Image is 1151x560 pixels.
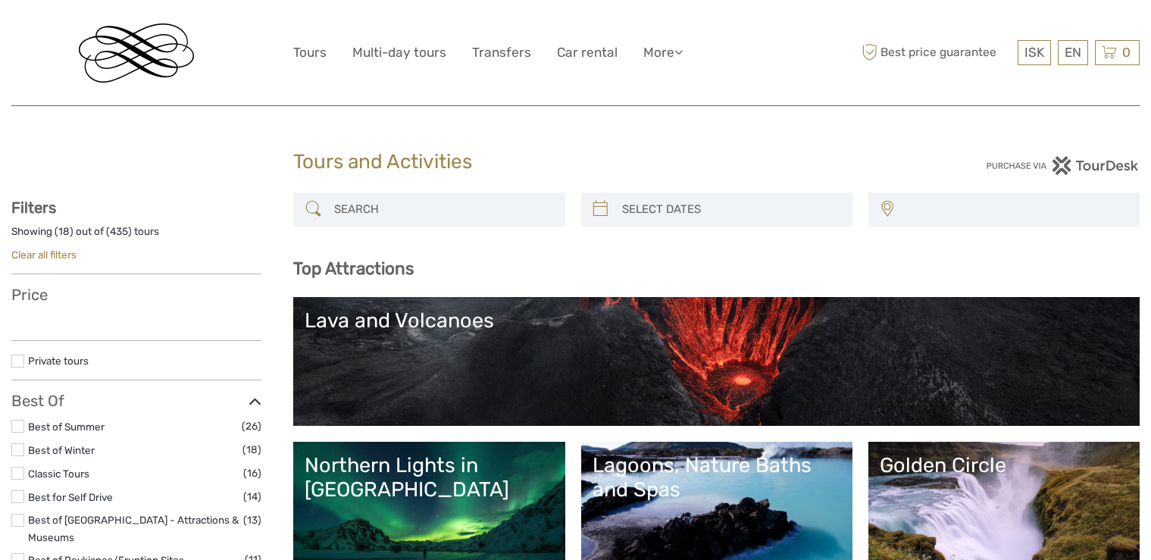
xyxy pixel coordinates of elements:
[472,42,531,64] a: Transfers
[11,392,261,410] h3: Best Of
[858,40,1014,65] span: Best price guarantee
[242,418,261,435] span: (26)
[28,355,89,367] a: Private tours
[11,199,56,217] strong: Filters
[11,286,261,304] h3: Price
[28,514,239,543] a: Best of [GEOGRAPHIC_DATA] - Attractions & Museums
[305,453,553,559] a: Northern Lights in [GEOGRAPHIC_DATA]
[79,23,194,83] img: Reykjavik Residence
[643,42,683,64] a: More
[986,156,1140,175] img: PurchaseViaTourDesk.png
[242,441,261,458] span: (18)
[593,453,841,502] div: Lagoons, Nature Baths and Spas
[557,42,618,64] a: Car rental
[243,465,261,482] span: (16)
[616,196,845,223] input: SELECT DATES
[293,258,414,279] b: Top Attractions
[1024,45,1044,60] span: ISK
[243,512,261,529] span: (13)
[11,224,261,248] div: Showing ( ) out of ( ) tours
[305,453,553,502] div: Northern Lights in [GEOGRAPHIC_DATA]
[110,224,128,239] label: 435
[28,421,105,433] a: Best of Summer
[305,308,1128,415] a: Lava and Volcanoes
[880,453,1128,477] div: Golden Circle
[28,468,89,480] a: Classic Tours
[352,42,446,64] a: Multi-day tours
[305,308,1128,333] div: Lava and Volcanoes
[293,150,858,174] h1: Tours and Activities
[1058,40,1088,65] div: EN
[243,488,261,505] span: (14)
[880,453,1128,559] a: Golden Circle
[11,249,77,261] a: Clear all filters
[293,42,327,64] a: Tours
[28,444,95,456] a: Best of Winter
[28,491,113,503] a: Best for Self Drive
[1120,45,1133,60] span: 0
[593,453,841,559] a: Lagoons, Nature Baths and Spas
[328,196,557,223] input: SEARCH
[58,224,70,239] label: 18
